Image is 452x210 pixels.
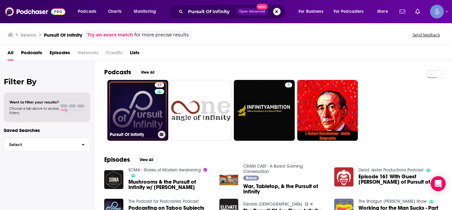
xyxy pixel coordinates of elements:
span: More [377,7,388,16]
a: Charts [104,7,125,17]
span: Charts [108,7,121,16]
a: Show notifications dropdown [397,6,408,17]
p: Saved Searches [4,127,90,133]
a: Try an exact match [87,31,133,39]
a: 27Pursuit Of Infinity [107,80,168,141]
span: Want to filter your results? [9,100,59,104]
a: All [8,48,13,60]
a: PodcastsView All [104,68,159,76]
a: CRASH CAST - A Board Gaming Conversation [243,164,303,174]
span: Episode 161 With Guest [PERSON_NAME] of Pursuit of Infinity - Psychedelics, Spirituality, and Phi... [358,174,442,185]
span: Logged in as Spiral5-G1 [430,5,444,18]
button: open menu [294,7,331,17]
h3: Search [21,32,36,38]
span: For Podcasters [334,7,364,16]
h3: Pursuit Of Infinity [44,32,82,38]
a: Dead Jester Productions Podcast [358,167,423,173]
a: Episode 161 With Guest Josh of Pursuit of Infinity - Psychedelics, Spirituality, and Philosophy [358,174,442,185]
a: 6 [305,202,313,206]
span: Choose a tab above to access filters. [9,106,59,115]
a: 7 [285,82,292,87]
a: The Podcast for Podcasters Podcast [128,199,199,204]
a: Mushrooms & the Pursuit of Infinity w/ Josh Leonard [128,179,212,190]
span: Podcasts [78,7,96,16]
button: View All [136,69,159,76]
a: Elevate Church [243,202,302,207]
a: SOMA - Stories of Modern Awakening [128,167,201,173]
h3: Pursuit Of Infinity [110,132,155,137]
a: Episodes [50,48,70,60]
button: open menu [330,7,373,17]
span: Mushrooms & the Pursuit of Infinity w/ [PERSON_NAME] [128,179,212,190]
h2: Filter By [4,77,90,86]
button: View All [135,156,158,164]
span: Open Advanced [239,10,265,13]
a: Podcasts [21,48,42,60]
a: 7 [234,80,295,141]
img: War, Tabletop, & the Pursuit of Infinity [219,171,239,190]
span: Bonus [246,176,256,180]
h2: Podcasts [104,68,131,76]
span: New [256,4,268,10]
button: open menu [129,7,164,17]
span: Networks [78,48,99,60]
img: User Profile [430,5,444,18]
img: Episode 161 With Guest Josh of Pursuit of Infinity - Psychedelics, Spirituality, and Philosophy [334,167,353,186]
input: Search podcasts, credits, & more... [186,7,236,17]
button: Select [4,138,90,152]
div: Search podcasts, credits, & more... [174,4,292,19]
a: Lists [130,48,139,60]
span: 27 [157,82,162,88]
a: EpisodesView All [104,156,158,164]
a: 27 [155,82,164,87]
a: War, Tabletop, & the Pursuit of Infinity [243,184,327,194]
h2: Episodes [104,156,130,164]
div: Open Intercom Messenger [431,176,446,191]
a: The Shotgun Mike Hostettler Show [358,199,427,204]
button: open menu [373,7,396,17]
span: Credits [106,48,122,60]
button: Open AdvancedNew [236,8,268,15]
span: 6 [310,203,313,206]
button: Show profile menu [430,5,444,18]
span: Select [4,143,77,147]
button: Send feedback [411,32,442,38]
a: Show notifications dropdown [413,6,422,17]
img: Mushrooms & the Pursuit of Infinity w/ Josh Leonard [104,170,123,189]
img: Podchaser - Follow, Share and Rate Podcasts [5,6,65,18]
span: For Business [299,7,323,16]
button: open menu [73,7,105,17]
span: Monitoring [134,7,156,16]
span: 7 [288,82,290,88]
span: for more precise results [134,31,189,39]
